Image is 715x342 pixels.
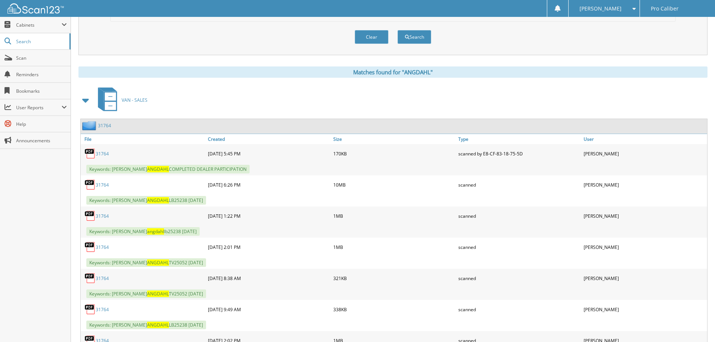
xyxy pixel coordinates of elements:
[331,146,457,161] div: 170KB
[16,104,62,111] span: User Reports
[582,240,707,255] div: [PERSON_NAME]
[456,177,582,192] div: scanned
[84,148,96,159] img: PDF.png
[582,208,707,223] div: [PERSON_NAME]
[206,302,331,317] div: [DATE] 9:49 AM
[86,196,206,205] span: Keywords: [PERSON_NAME] LB25238 [DATE]
[651,6,679,11] span: Pro Caliber
[206,208,331,223] div: [DATE] 1:22 PM
[84,210,96,221] img: PDF.png
[147,291,169,297] span: ANGDAHL
[93,85,148,115] a: VAN - SALES
[456,240,582,255] div: scanned
[96,151,109,157] a: 31764
[582,177,707,192] div: [PERSON_NAME]
[147,322,169,328] span: ANGDAHL
[456,271,582,286] div: scanned
[16,38,66,45] span: Search
[147,197,169,203] span: ANGDAHL
[456,302,582,317] div: scanned
[98,122,111,129] a: 31764
[86,227,200,236] span: Keywords: [PERSON_NAME] lb25238 [DATE]
[16,121,67,127] span: Help
[206,240,331,255] div: [DATE] 2:01 PM
[82,121,98,130] img: folder2.png
[86,289,206,298] span: Keywords: [PERSON_NAME] TV25052 [DATE]
[206,177,331,192] div: [DATE] 6:26 PM
[96,306,109,313] a: 31764
[81,134,206,144] a: File
[206,271,331,286] div: [DATE] 8:38 AM
[397,30,431,44] button: Search
[331,134,457,144] a: Size
[355,30,388,44] button: Clear
[331,177,457,192] div: 10MB
[331,240,457,255] div: 1MB
[16,137,67,144] span: Announcements
[331,208,457,223] div: 1MB
[84,241,96,253] img: PDF.png
[580,6,622,11] span: [PERSON_NAME]
[582,146,707,161] div: [PERSON_NAME]
[582,134,707,144] a: User
[147,166,169,172] span: ANGDAHL
[84,273,96,284] img: PDF.png
[147,259,169,266] span: ANGDAHL
[16,22,62,28] span: Cabinets
[96,244,109,250] a: 31764
[78,66,707,78] div: Matches found for "ANGDAHL"
[456,134,582,144] a: Type
[582,302,707,317] div: [PERSON_NAME]
[331,302,457,317] div: 338KB
[456,146,582,161] div: scanned by E8-CF-83-18-75-5D
[582,271,707,286] div: [PERSON_NAME]
[16,88,67,94] span: Bookmarks
[677,306,715,342] iframe: Chat Widget
[16,71,67,78] span: Reminders
[147,228,164,235] span: angdahl
[206,146,331,161] div: [DATE] 5:45 PM
[96,182,109,188] a: 31764
[86,258,206,267] span: Keywords: [PERSON_NAME] TV25052 [DATE]
[86,165,250,173] span: Keywords: [PERSON_NAME] COMPLETED DEALER PARTICIPATION
[16,55,67,61] span: Scan
[96,275,109,282] a: 31764
[86,321,206,329] span: Keywords: [PERSON_NAME] LB25238 [DATE]
[84,179,96,190] img: PDF.png
[456,208,582,223] div: scanned
[206,134,331,144] a: Created
[8,3,64,14] img: scan123-logo-white.svg
[84,304,96,315] img: PDF.png
[96,213,109,219] a: 31764
[122,97,148,103] span: VAN - SALES
[331,271,457,286] div: 321KB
